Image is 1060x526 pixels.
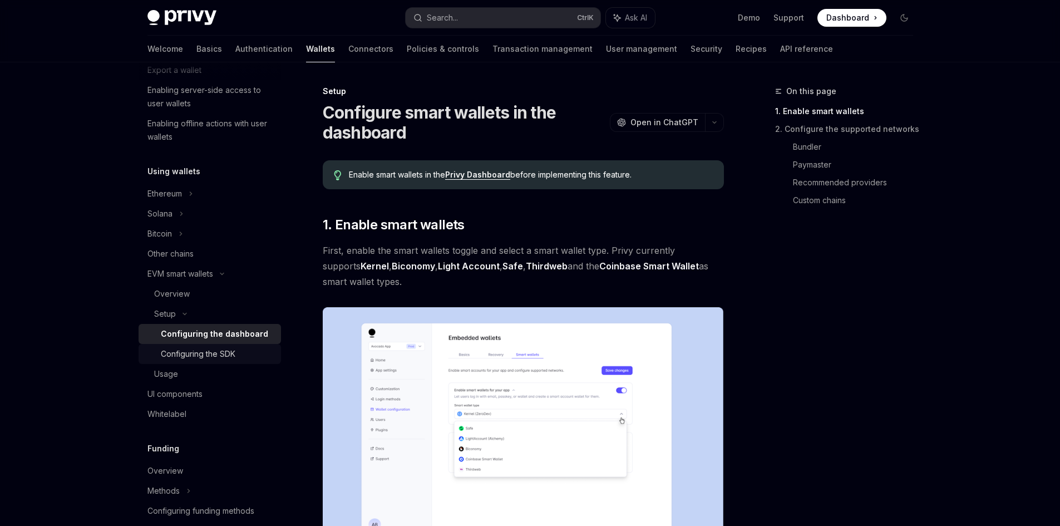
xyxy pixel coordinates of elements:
a: Welcome [147,36,183,62]
span: 1. Enable smart wallets [323,216,465,234]
a: Policies & controls [407,36,479,62]
h5: Using wallets [147,165,200,178]
a: Light Account [438,260,500,272]
span: Enable smart wallets in the before implementing this feature. [349,169,712,180]
a: Kernel [361,260,389,272]
a: Coinbase Smart Wallet [599,260,699,272]
a: Thirdweb [526,260,568,272]
a: Recipes [736,36,767,62]
a: Enabling offline actions with user wallets [139,114,281,147]
div: Overview [147,464,183,478]
a: Overview [139,284,281,304]
a: Configuring the SDK [139,344,281,364]
a: Recommended providers [793,174,922,191]
a: Overview [139,461,281,481]
a: API reference [780,36,833,62]
button: Ask AI [606,8,655,28]
div: Solana [147,207,172,220]
h1: Configure smart wallets in the dashboard [323,102,605,142]
span: Ask AI [625,12,647,23]
a: Biconomy [392,260,435,272]
a: Custom chains [793,191,922,209]
a: Configuring the dashboard [139,324,281,344]
div: Configuring funding methods [147,504,254,518]
a: Bundler [793,138,922,156]
a: Connectors [348,36,393,62]
h5: Funding [147,442,179,455]
div: Setup [154,307,176,321]
a: Security [691,36,722,62]
a: Configuring funding methods [139,501,281,521]
img: dark logo [147,10,216,26]
a: Other chains [139,244,281,264]
a: Dashboard [817,9,886,27]
div: Ethereum [147,187,182,200]
span: On this page [786,85,836,98]
a: Demo [738,12,760,23]
a: Whitelabel [139,404,281,424]
a: Transaction management [492,36,593,62]
svg: Tip [334,170,342,180]
a: Privy Dashboard [445,170,510,180]
div: Other chains [147,247,194,260]
a: Wallets [306,36,335,62]
a: Paymaster [793,156,922,174]
div: Overview [154,287,190,301]
div: Whitelabel [147,407,186,421]
a: Safe [502,260,523,272]
div: Setup [323,86,724,97]
span: Ctrl K [577,13,594,22]
div: UI components [147,387,203,401]
div: Enabling server-side access to user wallets [147,83,274,110]
div: Enabling offline actions with user wallets [147,117,274,144]
a: Support [773,12,804,23]
button: Open in ChatGPT [610,113,705,132]
div: Usage [154,367,178,381]
button: Toggle dark mode [895,9,913,27]
div: Methods [147,484,180,498]
a: Enabling server-side access to user wallets [139,80,281,114]
div: EVM smart wallets [147,267,213,281]
div: Bitcoin [147,227,172,240]
a: Basics [196,36,222,62]
span: Dashboard [826,12,869,23]
span: First, enable the smart wallets toggle and select a smart wallet type. Privy currently supports ,... [323,243,724,289]
a: Usage [139,364,281,384]
a: Authentication [235,36,293,62]
a: User management [606,36,677,62]
button: Search...CtrlK [406,8,600,28]
a: 2. Configure the supported networks [775,120,922,138]
div: Configuring the SDK [161,347,235,361]
div: Configuring the dashboard [161,327,268,341]
a: 1. Enable smart wallets [775,102,922,120]
div: Search... [427,11,458,24]
span: Open in ChatGPT [630,117,698,128]
a: UI components [139,384,281,404]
